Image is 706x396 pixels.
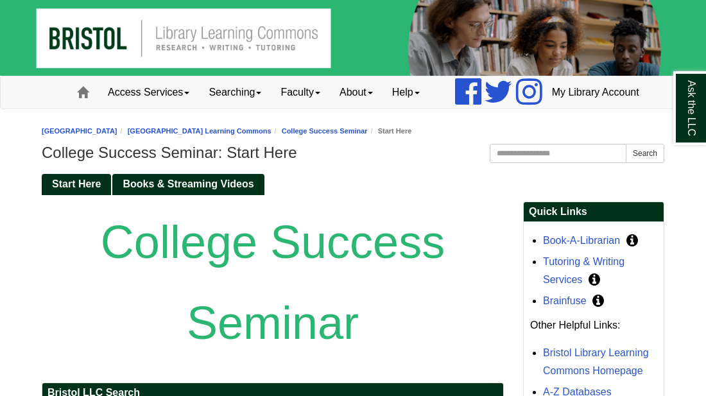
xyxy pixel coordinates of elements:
h1: College Success Seminar: Start Here [42,144,664,162]
button: Search [626,144,664,163]
p: Other Helpful Links: [530,316,657,334]
h2: Quick Links [524,202,664,222]
a: Help [383,76,429,108]
a: Tutoring & Writing Services [543,256,624,285]
a: My Library Account [542,76,649,108]
a: About [330,76,383,108]
a: Start Here [42,174,111,195]
span: Start Here [52,178,101,189]
a: [GEOGRAPHIC_DATA] Learning Commons [128,127,271,135]
a: Brainfuse [543,295,587,306]
span: College Success Seminar [101,216,445,349]
li: Start Here [368,125,412,137]
a: [GEOGRAPHIC_DATA] [42,127,117,135]
a: Faculty [271,76,330,108]
nav: breadcrumb [42,125,664,137]
a: Books & Streaming Videos [112,174,264,195]
a: Access Services [98,76,199,108]
a: Bristol Library Learning Commons Homepage [543,347,649,376]
a: Book-A-Librarian [543,235,620,246]
div: Guide Pages [42,173,664,194]
a: College Success Seminar [282,127,368,135]
span: Books & Streaming Videos [123,178,254,189]
a: Searching [199,76,271,108]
